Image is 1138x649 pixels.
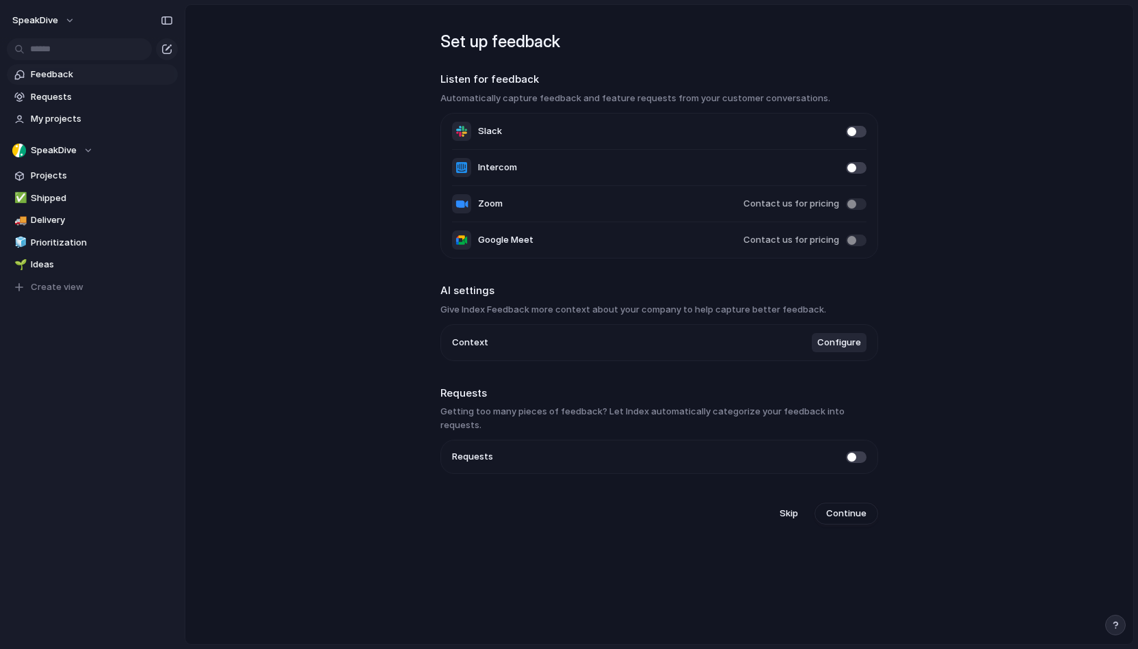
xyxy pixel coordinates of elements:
span: Feedback [31,68,173,81]
a: 🚚Delivery [7,210,178,230]
span: SpeakDive [31,144,77,157]
span: Contact us for pricing [743,197,839,211]
span: Contact us for pricing [743,233,839,247]
div: 🌱 [14,257,24,273]
span: SpeakDive [12,14,58,27]
button: Configure [812,333,866,352]
div: 🧊 [14,235,24,250]
a: My projects [7,109,178,129]
span: Context [452,336,488,349]
span: Create view [31,280,83,294]
button: Skip [769,503,809,525]
span: Configure [817,336,861,349]
button: 🚚 [12,213,26,227]
span: Requests [452,450,493,464]
a: ✅Shipped [7,188,178,209]
button: Continue [815,503,878,525]
a: Feedback [7,64,178,85]
button: SpeakDive [7,140,178,161]
span: Google Meet [478,233,533,247]
span: Projects [31,169,173,183]
h2: Listen for feedback [440,72,878,88]
button: Create view [7,277,178,297]
h2: AI settings [440,283,878,299]
span: Slack [478,124,502,138]
span: Intercom [478,161,517,174]
h3: Getting too many pieces of feedback? Let Index automatically categorize your feedback into requests. [440,405,878,432]
a: Projects [7,165,178,186]
span: Ideas [31,258,173,271]
a: 🧊Prioritization [7,233,178,253]
a: Requests [7,87,178,107]
span: Shipped [31,191,173,205]
button: 🧊 [12,236,26,250]
span: Delivery [31,213,173,227]
div: ✅ [14,190,24,206]
button: 🌱 [12,258,26,271]
h2: Requests [440,386,878,401]
span: Requests [31,90,173,104]
span: Continue [826,507,866,520]
a: 🌱Ideas [7,254,178,275]
h3: Automatically capture feedback and feature requests from your customer conversations. [440,92,878,105]
span: Skip [780,507,798,520]
button: ✅ [12,191,26,205]
h1: Set up feedback [440,29,878,54]
div: 🚚 [14,213,24,228]
span: My projects [31,112,173,126]
h3: Give Index Feedback more context about your company to help capture better feedback. [440,303,878,317]
span: Prioritization [31,236,173,250]
span: Zoom [478,197,503,211]
button: SpeakDive [6,10,82,31]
